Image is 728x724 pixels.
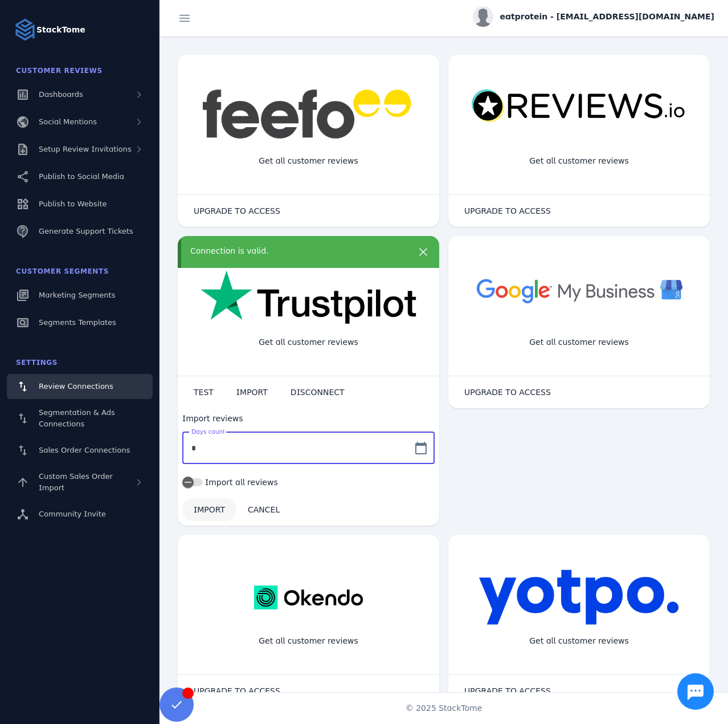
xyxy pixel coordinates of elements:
span: eatprotein - [EMAIL_ADDRESS][DOMAIN_NAME] [500,11,714,23]
a: Publish to Website [7,192,153,217]
span: Review Connections [39,382,113,391]
img: yotpo.png [478,569,680,626]
div: Get all customer reviews [520,146,638,176]
div: Get all customer reviews [520,327,638,357]
a: Community Invite [7,502,153,527]
div: Import reviews [182,413,435,425]
div: Get all customer reviews [250,327,367,357]
img: googlebusiness.png [471,270,687,311]
span: Settings [16,359,58,367]
strong: StackTome [36,24,85,36]
span: © 2025 StackTome [406,702,482,714]
span: Segmentation & Ads Connections [39,408,115,428]
img: trustpilot.png [201,270,416,326]
button: IMPORT [225,381,279,404]
a: Segmentation & Ads Connections [7,401,153,436]
span: Customer Segments [16,267,109,275]
div: Get all customer reviews [250,626,367,656]
img: okendo.webp [254,569,363,626]
span: DISCONNECT [291,388,345,396]
button: eatprotein - [EMAIL_ADDRESS][DOMAIN_NAME] [473,6,714,27]
a: Sales Order Connections [7,438,153,463]
button: UPGRADE TO ACCESS [453,381,562,404]
a: Publish to Social Media [7,164,153,189]
button: UPGRADE TO ACCESS [182,200,292,222]
span: IMPORT [194,506,225,514]
span: Publish to Social Media [39,172,124,181]
img: reviewsio.svg [471,89,687,124]
span: Marketing Segments [39,291,115,299]
span: Segments Templates [39,318,116,327]
div: Connection is valid. [190,245,406,257]
img: feefo.png [201,89,416,139]
span: Dashboards [39,90,83,99]
button: CANCEL [236,498,291,521]
button: IMPORT [182,498,236,521]
mat-icon: calendar_today [407,441,435,455]
button: more [412,245,435,268]
button: DISCONNECT [279,381,356,404]
span: Setup Review Invitations [39,145,132,153]
div: Get all customer reviews [520,626,638,656]
span: IMPORT [236,388,268,396]
div: Get all customer reviews [250,146,367,176]
a: Review Connections [7,374,153,399]
span: UPGRADE TO ACCESS [464,207,551,215]
span: Sales Order Connections [39,446,130,454]
span: Customer Reviews [16,67,103,75]
button: UPGRADE TO ACCESS [453,200,562,222]
span: Community Invite [39,510,106,518]
span: UPGRADE TO ACCESS [464,687,551,695]
span: UPGRADE TO ACCESS [194,207,280,215]
a: Marketing Segments [7,283,153,308]
img: profile.jpg [473,6,493,27]
span: Publish to Website [39,200,107,208]
button: UPGRADE TO ACCESS [182,680,292,702]
span: Generate Support Tickets [39,227,133,235]
mat-label: Days count [191,428,225,435]
a: Segments Templates [7,310,153,335]
span: TEST [194,388,214,396]
a: Generate Support Tickets [7,219,153,244]
button: TEST [182,381,225,404]
span: CANCEL [248,506,280,514]
span: Social Mentions [39,117,97,126]
label: Import all reviews [203,475,278,489]
img: Logo image [14,18,36,41]
span: Custom Sales Order Import [39,472,113,492]
span: UPGRADE TO ACCESS [464,388,551,396]
button: UPGRADE TO ACCESS [453,680,562,702]
span: UPGRADE TO ACCESS [194,687,280,695]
